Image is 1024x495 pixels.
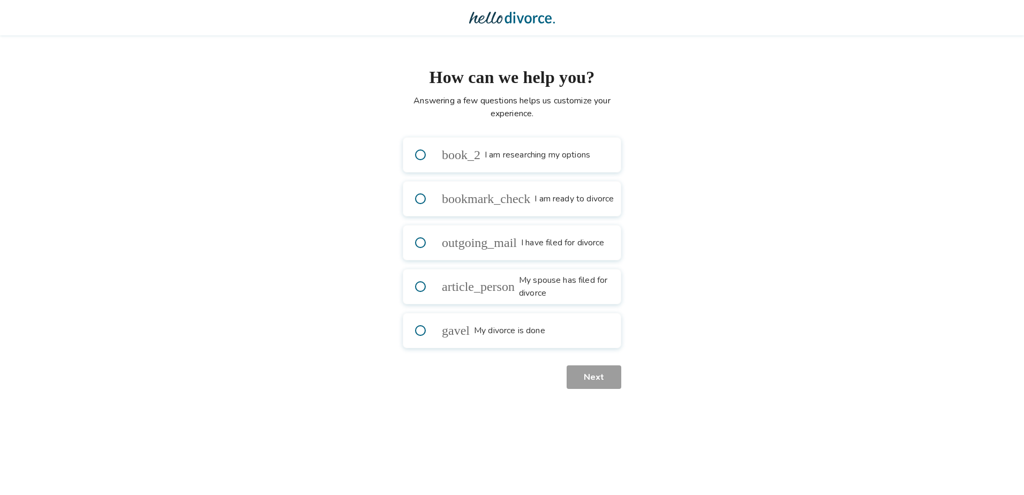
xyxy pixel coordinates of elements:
span: book_2 [442,148,480,161]
span: My spouse has filed for divorce [519,274,621,299]
span: I am researching my options [485,148,595,161]
span: I am ready to divorce [534,192,616,205]
p: Answering a few questions helps us customize your experience. [403,94,621,120]
span: My divorce is done [474,324,547,337]
button: Next [568,365,621,389]
span: outgoing_mail [442,236,517,249]
h1: How can we help you? [403,64,621,90]
span: bookmark_check [442,192,530,205]
img: Hello Divorce Logo [469,7,555,28]
span: gavel [442,324,470,337]
span: I have filed for divorce [521,236,608,249]
span: article_person [442,280,515,293]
